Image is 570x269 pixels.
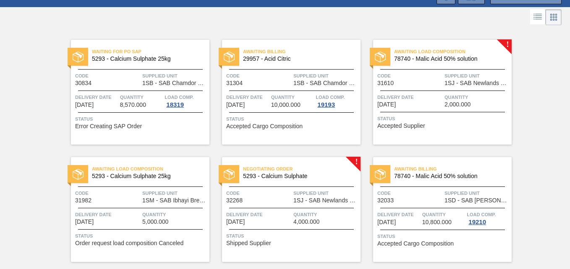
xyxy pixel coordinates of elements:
[165,93,207,108] a: Load Comp.18319
[293,189,358,197] span: Supplied Unit
[165,101,186,108] div: 18319
[377,241,454,247] span: Accepted Cargo Composition
[394,56,505,62] span: 78740 - Malic Acid 50% solution
[444,197,510,204] span: 1SD - SAB Rosslyn Brewery
[546,9,562,25] div: Card Vision
[467,219,488,225] div: 19210
[75,240,183,246] span: Order request load composition Canceled
[467,210,510,225] a: Load Comp.19210
[226,80,243,86] span: 31304
[377,219,396,225] span: 10/02/2025
[209,157,361,262] a: !statusNegotiating Order5293 - Calcium SulphateCode32268Supplied Unit1SJ - SAB Newlands BreweryDe...
[92,165,209,173] span: Awaiting Load Composition
[375,169,386,180] img: status
[422,210,465,219] span: Quantity
[377,123,425,129] span: Accepted Supplier
[209,40,361,145] a: statusAwaiting Billing29957 - Acid CitricCode31304Supplied Unit1SB - SAB Chamdor BreweryDelivery ...
[271,93,314,101] span: Quantity
[75,189,140,197] span: Code
[75,80,92,86] span: 30834
[142,80,207,86] span: 1SB - SAB Chamdor Brewery
[377,114,510,123] span: Status
[530,9,546,25] div: List Vision
[361,40,512,145] a: !statusAwaiting Load Composition78740 - Malic Acid 50% solutionCode31610Supplied Unit1SJ - SAB Ne...
[377,189,442,197] span: Code
[226,189,291,197] span: Code
[422,219,452,225] span: 10,800.000
[375,52,386,62] img: status
[243,165,361,173] span: Negotiating Order
[316,93,345,101] span: Load Comp.
[316,101,337,108] div: 19193
[271,102,301,108] span: 10,000.000
[75,93,118,101] span: Delivery Date
[377,101,396,108] span: 09/13/2025
[142,189,207,197] span: Supplied Unit
[226,232,358,240] span: Status
[75,115,207,123] span: Status
[377,232,510,241] span: Status
[73,169,84,180] img: status
[377,72,442,80] span: Code
[92,173,203,179] span: 5293 - Calcium Sulphate 25kg
[226,240,271,246] span: Shipped Supplier
[92,56,203,62] span: 5293 - Calcium Sulphate 25kg
[444,189,510,197] span: Supplied Unit
[444,101,471,108] span: 2,000.000
[293,72,358,80] span: Supplied Unit
[316,93,358,108] a: Load Comp.19193
[444,93,510,101] span: Quantity
[75,210,140,219] span: Delivery Date
[293,197,358,204] span: 1SJ - SAB Newlands Brewery
[444,80,510,86] span: 1SJ - SAB Newlands Brewery
[224,169,235,180] img: status
[377,93,442,101] span: Delivery Date
[75,219,94,225] span: 09/23/2025
[293,210,358,219] span: Quantity
[142,72,207,80] span: Supplied Unit
[224,52,235,62] img: status
[444,72,510,80] span: Supplied Unit
[361,157,512,262] a: statusAwaiting Billing78740 - Malic Acid 50% solutionCode32033Supplied Unit1SD - SAB [PERSON_NAME...
[165,93,193,101] span: Load Comp.
[226,123,303,129] span: Accepted Cargo Composition
[75,102,94,108] span: 08/21/2025
[142,219,168,225] span: 5,000.000
[142,197,207,204] span: 1SM - SAB Ibhayi Brewery
[293,80,358,86] span: 1SB - SAB Chamdor Brewery
[226,210,291,219] span: Delivery Date
[142,210,207,219] span: Quantity
[377,197,394,204] span: 32033
[394,47,512,56] span: Awaiting Load Composition
[73,52,84,62] img: status
[120,93,163,101] span: Quantity
[120,102,146,108] span: 8,570.000
[293,219,319,225] span: 4,000.000
[394,165,512,173] span: Awaiting Billing
[92,47,209,56] span: Waiting for PO SAP
[467,210,496,219] span: Load Comp.
[226,102,245,108] span: 09/04/2025
[58,40,209,145] a: statusWaiting for PO SAP5293 - Calcium Sulphate 25kgCode30834Supplied Unit1SB - SAB Chamdor Brewe...
[377,210,420,219] span: Delivery Date
[243,173,354,179] span: 5293 - Calcium Sulphate
[58,157,209,262] a: statusAwaiting Load Composition5293 - Calcium Sulphate 25kgCode31982Supplied Unit1SM - SAB Ibhayi...
[243,56,354,62] span: 29957 - Acid Citric
[75,197,92,204] span: 31982
[226,219,245,225] span: 09/28/2025
[75,232,207,240] span: Status
[75,72,140,80] span: Code
[226,115,358,123] span: Status
[226,93,269,101] span: Delivery Date
[75,123,142,129] span: Error Creating SAP Order
[226,197,243,204] span: 32268
[243,47,361,56] span: Awaiting Billing
[226,72,291,80] span: Code
[394,173,505,179] span: 78740 - Malic Acid 50% solution
[377,80,394,86] span: 31610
